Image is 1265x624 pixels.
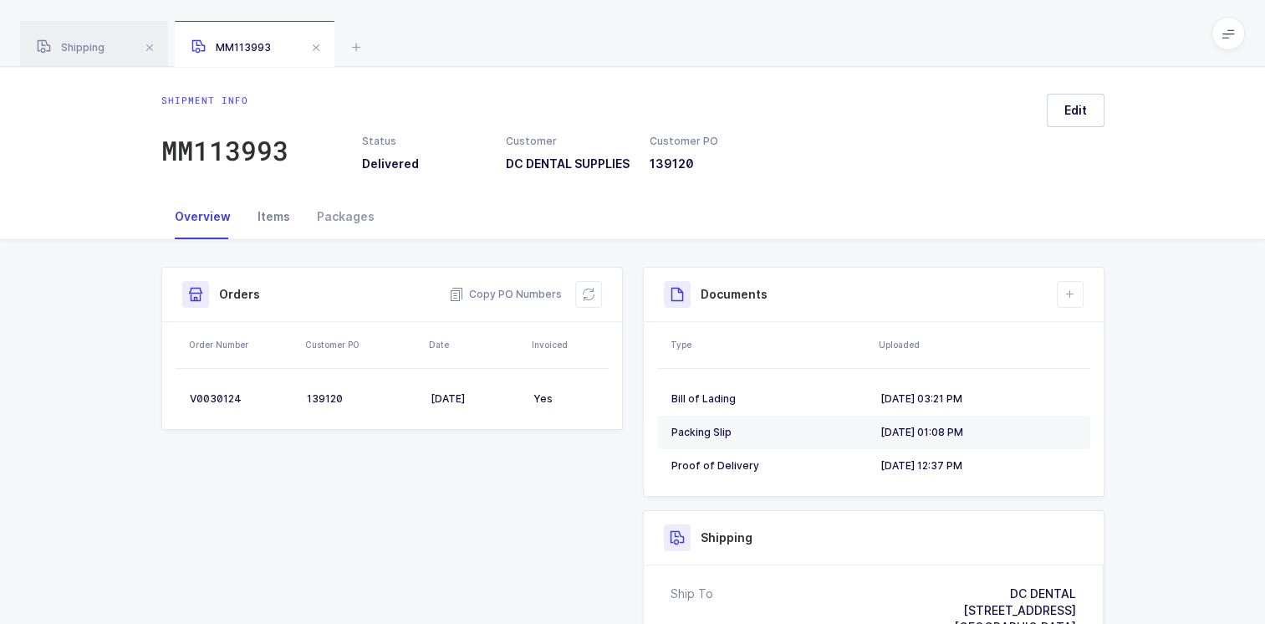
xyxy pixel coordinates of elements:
button: Edit [1047,94,1104,127]
div: V0030124 [190,392,293,406]
div: Customer [506,134,630,149]
span: MM113993 [191,41,271,54]
button: Copy PO Numbers [449,286,562,303]
div: [DATE] 01:08 PM [880,426,1076,439]
div: [DATE] 03:21 PM [880,392,1076,406]
div: Customer PO [650,134,773,149]
h3: Documents [701,286,768,303]
div: Shipment info [161,94,288,107]
div: Order Number [189,338,295,351]
div: Items [244,194,303,239]
h3: Orders [219,286,260,303]
h3: 139120 [650,156,773,172]
div: Packing Slip [671,426,867,439]
span: Edit [1064,102,1087,119]
div: Bill of Lading [671,392,867,406]
div: Invoiced [532,338,604,351]
div: Proof of Delivery [671,459,867,473]
div: [DATE] [431,392,520,406]
div: 139120 [307,392,417,406]
h3: Delivered [362,156,486,172]
div: Uploaded [879,338,1085,351]
div: Status [362,134,486,149]
div: DC DENTAL [954,586,1076,602]
span: Shipping [37,41,105,54]
h3: DC DENTAL SUPPLIES [506,156,630,172]
div: Overview [161,194,244,239]
div: Customer PO [305,338,419,351]
span: Yes [533,392,553,405]
div: Date [429,338,522,351]
div: Packages [303,194,388,239]
h3: Shipping [701,529,752,546]
div: [STREET_ADDRESS] [954,602,1076,619]
div: [DATE] 12:37 PM [880,459,1076,473]
div: Type [671,338,869,351]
